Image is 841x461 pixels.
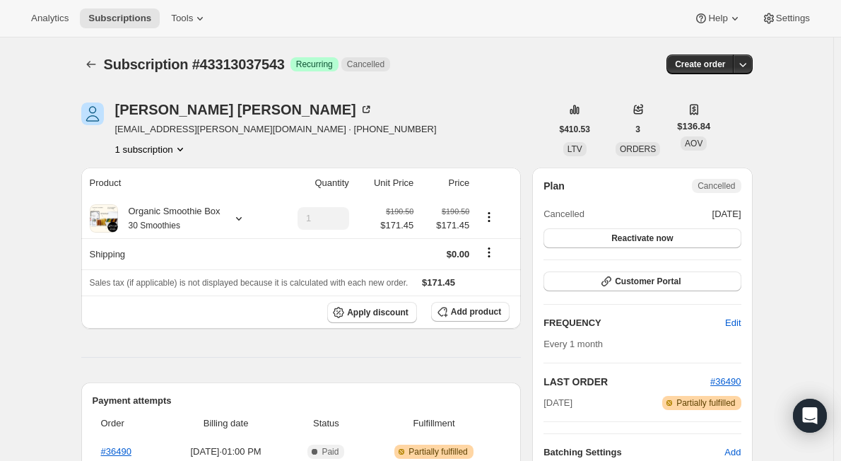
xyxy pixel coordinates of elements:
[776,13,810,24] span: Settings
[322,446,339,457] span: Paid
[442,207,469,216] small: $190.50
[724,445,741,460] span: Add
[635,124,640,135] span: 3
[90,278,408,288] span: Sales tax (if applicable) is not displayed because it is calculated with each new order.
[422,277,455,288] span: $171.45
[560,124,590,135] span: $410.53
[163,8,216,28] button: Tools
[380,218,413,233] span: $171.45
[725,316,741,330] span: Edit
[543,375,710,389] h2: LAST ORDER
[551,119,599,139] button: $410.53
[81,54,101,74] button: Subscriptions
[712,207,741,221] span: [DATE]
[627,119,649,139] button: 3
[104,57,285,72] span: Subscription #43313037543
[115,103,373,117] div: [PERSON_NAME] [PERSON_NAME]
[543,272,741,291] button: Customer Portal
[543,228,741,248] button: Reactivate now
[101,446,131,457] a: #36490
[615,276,681,287] span: Customer Portal
[166,445,286,459] span: [DATE] · 01:00 PM
[129,221,180,230] small: 30 Smoothies
[115,142,187,156] button: Product actions
[90,204,118,233] img: product img
[294,416,358,431] span: Status
[451,306,501,317] span: Add product
[171,13,193,24] span: Tools
[717,312,749,334] button: Edit
[88,13,151,24] span: Subscriptions
[753,8,818,28] button: Settings
[710,376,741,387] a: #36490
[31,13,69,24] span: Analytics
[543,339,603,349] span: Every 1 month
[296,59,333,70] span: Recurring
[620,144,656,154] span: ORDERS
[81,238,274,269] th: Shipping
[80,8,160,28] button: Subscriptions
[353,168,418,199] th: Unit Price
[543,316,725,330] h2: FREQUENCY
[386,207,413,216] small: $190.50
[543,445,724,460] h6: Batching Settings
[793,399,827,433] div: Open Intercom Messenger
[422,218,469,233] span: $171.45
[677,119,710,134] span: $136.84
[367,416,501,431] span: Fulfillment
[408,446,467,457] span: Partially fulfilled
[447,249,470,259] span: $0.00
[710,375,741,389] button: #36490
[347,59,384,70] span: Cancelled
[347,307,408,318] span: Apply discount
[708,13,727,24] span: Help
[675,59,725,70] span: Create order
[327,302,417,323] button: Apply discount
[478,209,500,225] button: Product actions
[93,408,163,439] th: Order
[543,207,584,221] span: Cancelled
[666,54,734,74] button: Create order
[93,394,510,408] h2: Payment attempts
[81,103,104,125] span: Dee Clifton
[567,144,582,154] span: LTV
[118,204,220,233] div: Organic Smoothie Box
[418,168,474,199] th: Price
[676,397,735,409] span: Partially fulfilled
[478,245,500,260] button: Shipping actions
[273,168,353,199] th: Quantity
[543,396,572,410] span: [DATE]
[543,179,565,193] h2: Plan
[115,122,437,136] span: [EMAIL_ADDRESS][PERSON_NAME][DOMAIN_NAME] · [PHONE_NUMBER]
[81,168,274,199] th: Product
[431,302,510,322] button: Add product
[166,416,286,431] span: Billing date
[698,180,735,192] span: Cancelled
[611,233,673,244] span: Reactivate now
[686,8,750,28] button: Help
[685,139,702,148] span: AOV
[23,8,77,28] button: Analytics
